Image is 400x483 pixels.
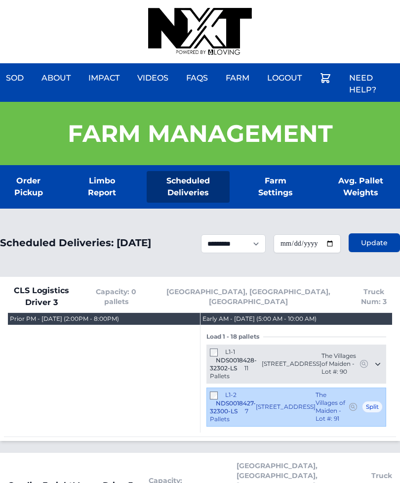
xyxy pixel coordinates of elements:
[349,233,400,252] button: Update
[362,401,383,413] span: Split
[148,8,252,55] img: nextdaysod.com Logo
[361,238,388,248] span: Update
[68,122,333,145] h1: Farm Management
[131,66,174,90] a: Videos
[202,315,317,323] div: Early AM - [DATE] (5:00 AM - 10:00 AM)
[206,333,263,341] span: Load 1 - 18 pallets
[82,66,125,90] a: Impact
[210,407,248,423] span: 7 Pallets
[321,171,400,203] a: Avg. Pallet Weights
[245,171,305,203] a: Farm Settings
[321,352,359,376] span: The Villages of Maiden - Lot #: 90
[10,315,119,323] div: Prior PM - [DATE] (2:00PM - 8:00PM)
[316,391,348,423] span: The Villages of Maiden - Lot #: 91
[147,171,230,203] a: Scheduled Deliveries
[343,66,400,102] a: Need Help?
[36,66,77,90] a: About
[210,399,256,415] span: NDS0018427-32300-LS
[262,360,321,368] span: [STREET_ADDRESS]
[220,66,255,90] a: Farm
[210,356,257,372] span: NDS0018428-32302-LS
[356,287,392,307] span: Truck Num: 3
[261,66,308,90] a: Logout
[225,348,235,355] span: L1-1
[73,171,131,203] a: Limbo Report
[157,287,340,307] span: [GEOGRAPHIC_DATA], [GEOGRAPHIC_DATA], [GEOGRAPHIC_DATA]
[210,364,248,380] span: 11 Pallets
[256,403,316,411] span: [STREET_ADDRESS]
[180,66,214,90] a: FAQs
[225,391,237,398] span: L1-2
[8,285,76,308] span: CLS Logistics Driver 3
[91,287,141,307] span: Capacity: 0 pallets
